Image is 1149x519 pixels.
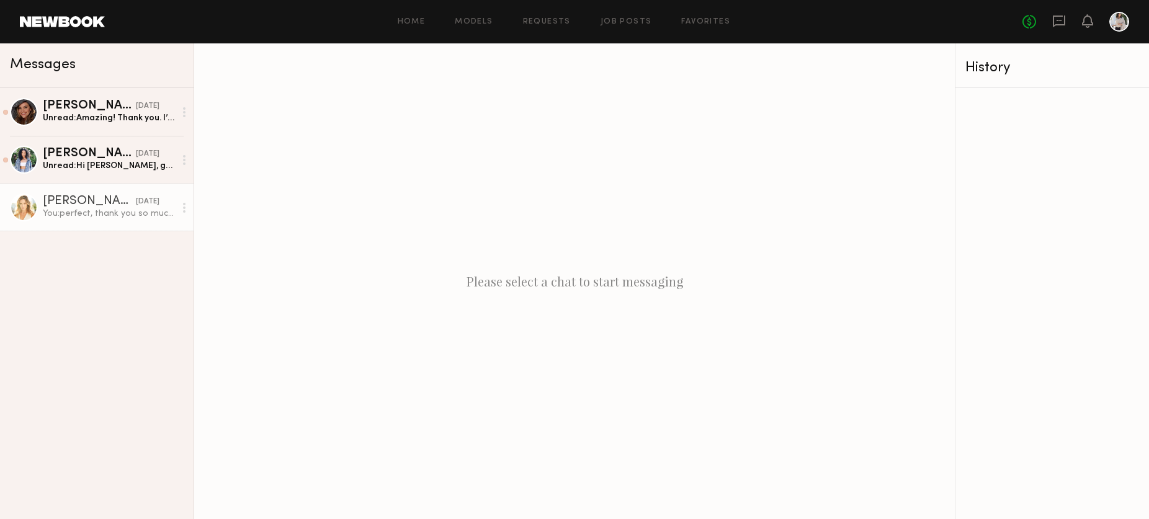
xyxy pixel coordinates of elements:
div: [DATE] [136,148,159,160]
div: Unread: Hi [PERSON_NAME], got all the info :) All good on the nude under garments and I will brin... [43,160,175,172]
div: Please select a chat to start messaging [194,43,955,519]
a: Favorites [681,18,730,26]
a: Home [398,18,426,26]
div: [PERSON_NAME] [43,195,136,208]
a: Models [455,18,493,26]
div: Unread: Amazing! Thank you. I’ll bring my own lunch probably. I’m [MEDICAL_DATA] and pre diabetic. [43,112,175,124]
div: [PERSON_NAME] [43,148,136,160]
div: [PERSON_NAME] [43,100,136,112]
div: [DATE] [136,100,159,112]
a: Requests [523,18,571,26]
div: [DATE] [136,196,159,208]
a: Job Posts [601,18,652,26]
div: You: perfect, thank you so much! I've also attached our talent release form. Please return back v... [43,208,175,220]
div: History [965,61,1139,75]
span: Messages [10,58,76,72]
